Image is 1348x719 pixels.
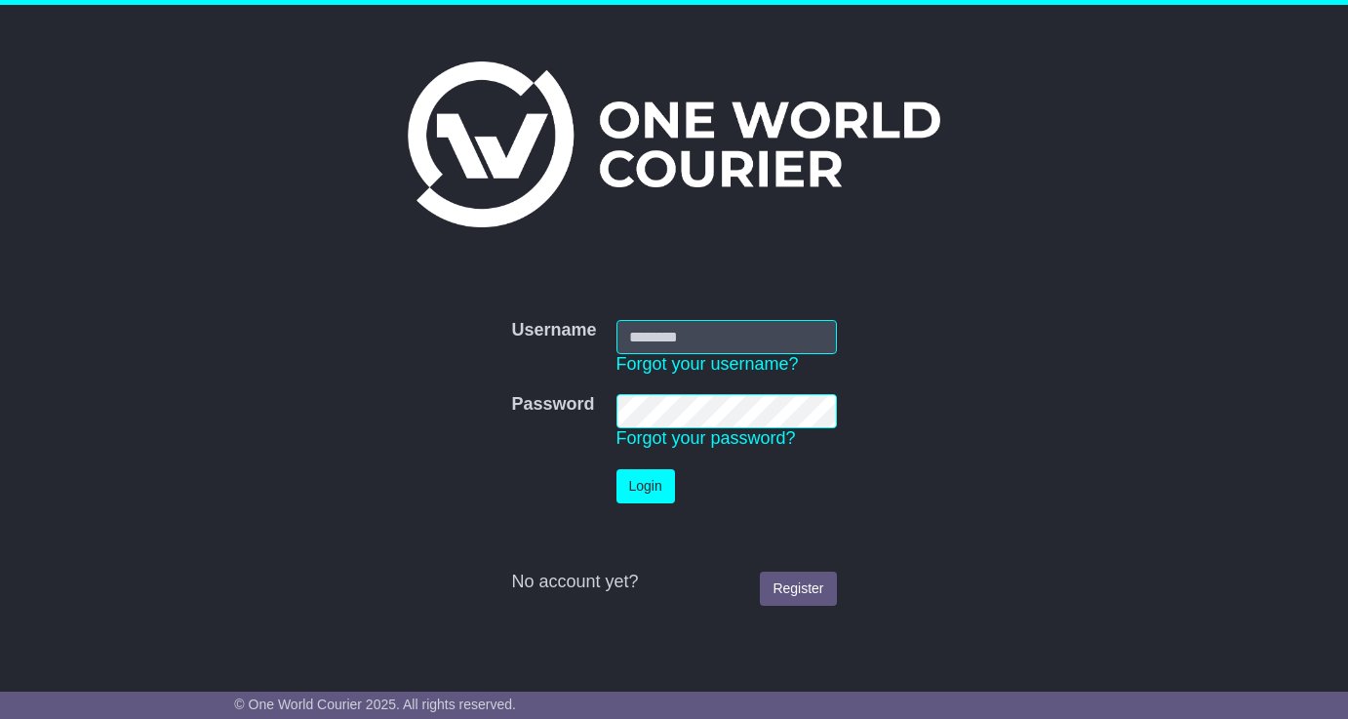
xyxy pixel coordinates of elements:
img: One World [408,61,940,227]
label: Username [511,320,596,341]
span: © One World Courier 2025. All rights reserved. [234,697,516,712]
a: Forgot your password? [616,428,796,448]
a: Register [760,572,836,606]
button: Login [616,469,675,503]
div: No account yet? [511,572,836,593]
label: Password [511,394,594,416]
a: Forgot your username? [616,354,799,374]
